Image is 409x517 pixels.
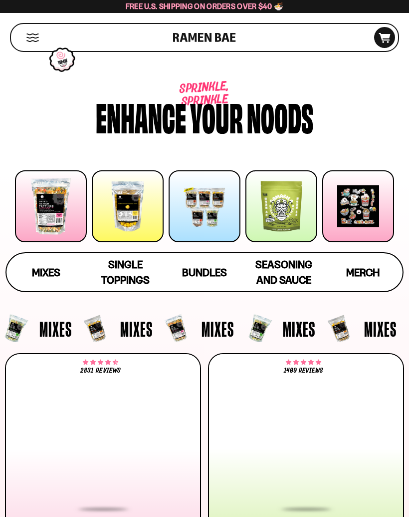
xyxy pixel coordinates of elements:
[86,253,165,291] a: Single Toppings
[190,99,243,134] div: your
[346,266,380,279] span: Merch
[80,367,120,374] span: 2831 reviews
[120,318,153,339] span: Mixes
[284,367,323,374] span: 1409 reviews
[6,253,86,291] a: Mixes
[83,361,118,365] span: 4.68 stars
[165,253,244,291] a: Bundles
[96,99,186,134] div: Enhance
[126,1,284,11] span: Free U.S. Shipping on Orders over $40 🍜
[32,266,60,279] span: Mixes
[39,318,72,339] span: Mixes
[323,253,403,291] a: Merch
[182,266,227,279] span: Bundles
[202,318,234,339] span: Mixes
[247,99,313,134] div: noods
[283,318,315,339] span: Mixes
[364,318,397,339] span: Mixes
[101,258,150,286] span: Single Toppings
[255,258,312,286] span: Seasoning and Sauce
[286,361,321,365] span: 4.76 stars
[244,253,323,291] a: Seasoning and Sauce
[26,33,39,42] button: Mobile Menu Trigger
